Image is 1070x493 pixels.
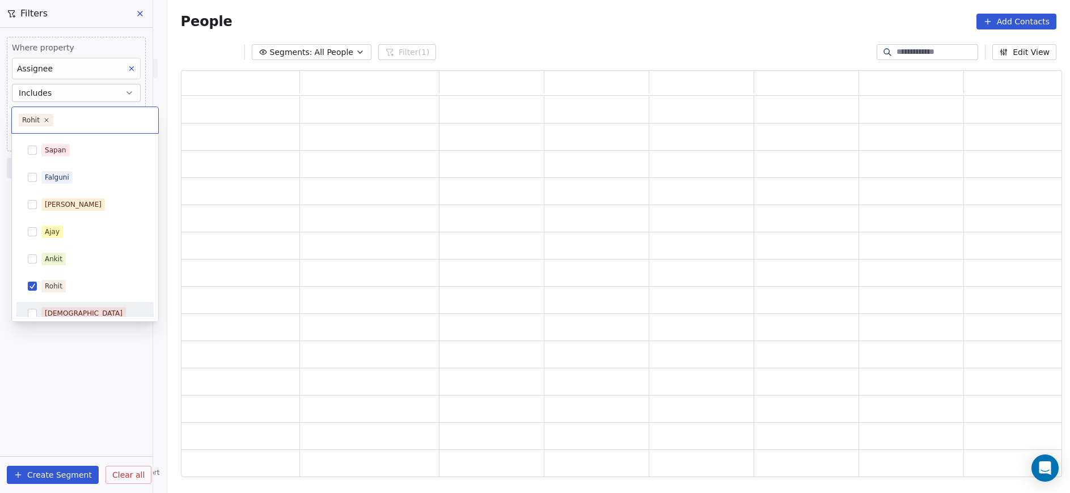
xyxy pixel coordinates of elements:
div: Sapan [45,145,66,155]
div: Falguni [45,172,69,182]
div: [DEMOGRAPHIC_DATA] [45,308,122,318]
div: [PERSON_NAME] [45,199,101,210]
div: Rohit [45,281,62,291]
div: Ajay [45,227,60,237]
div: Ankit [45,254,62,264]
div: Rohit [22,115,40,125]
